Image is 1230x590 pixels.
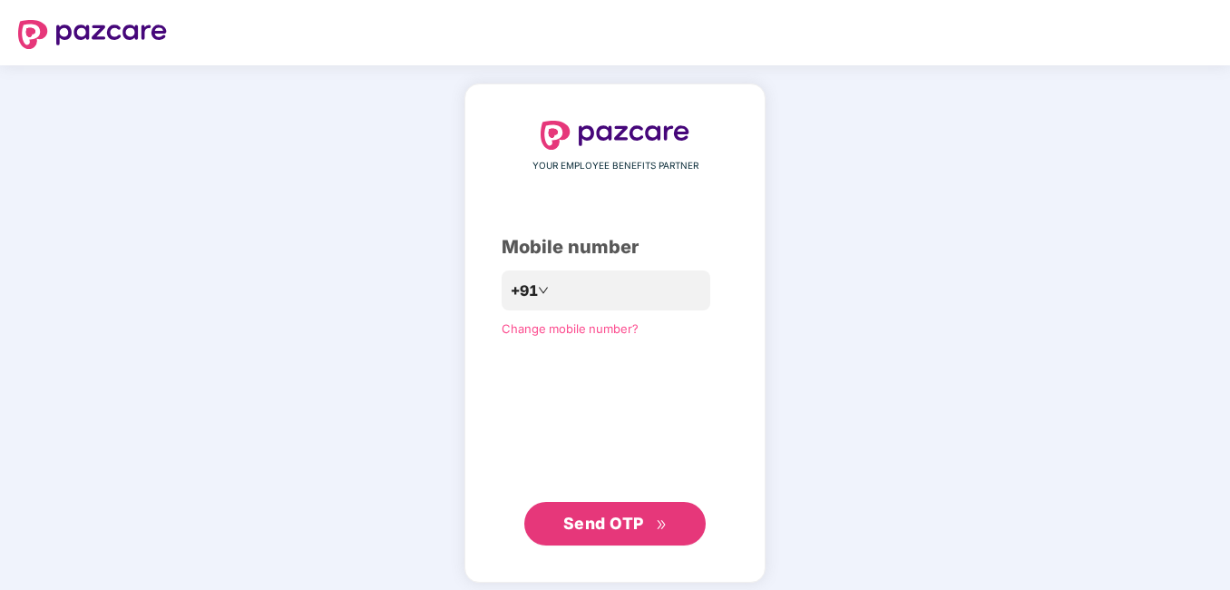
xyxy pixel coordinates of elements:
span: YOUR EMPLOYEE BENEFITS PARTNER [532,159,698,173]
img: logo [18,20,167,49]
a: Change mobile number? [502,321,639,336]
button: Send OTPdouble-right [524,502,706,546]
img: logo [541,121,689,150]
div: Mobile number [502,233,728,261]
span: double-right [656,519,668,531]
span: +91 [511,280,538,302]
span: Send OTP [563,514,644,533]
span: down [538,285,549,296]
